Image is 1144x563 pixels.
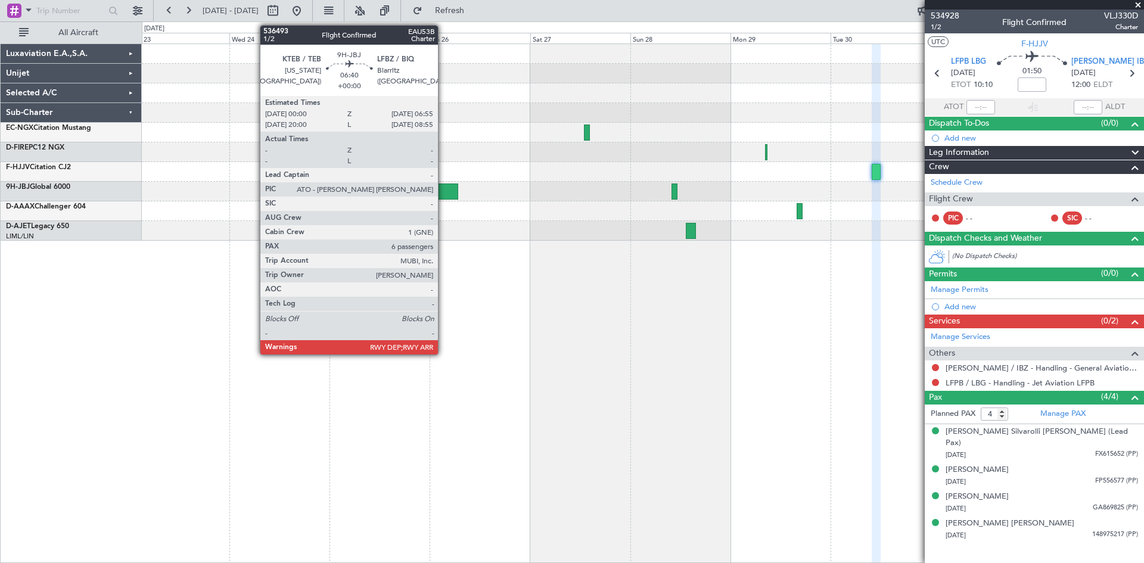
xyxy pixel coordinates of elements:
span: ATOT [944,101,963,113]
span: ELDT [1093,79,1112,91]
a: D-AAAXChallenger 604 [6,203,86,210]
div: Fri 26 [430,33,530,43]
span: F-HJJV [1021,38,1048,50]
span: [DATE] [946,450,966,459]
span: ETOT [951,79,971,91]
div: Sun 28 [630,33,730,43]
div: PIC [943,211,963,225]
a: EC-NGXCitation Mustang [6,125,91,132]
a: D-AJETLegacy 650 [6,223,69,230]
div: Tue 30 [831,33,931,43]
button: All Aircraft [13,23,129,42]
span: D-AAAX [6,203,35,210]
span: VLJ330D [1104,10,1138,22]
span: F-HJJV [6,164,30,171]
input: --:-- [966,100,995,114]
button: Refresh [407,1,478,20]
span: [DATE] [1071,67,1096,79]
span: Dispatch Checks and Weather [929,232,1042,245]
span: GA869825 (PP) [1093,503,1138,513]
a: LIML/LIN [6,232,34,241]
div: - - [966,213,993,223]
span: 10:10 [974,79,993,91]
div: Tue 23 [129,33,229,43]
a: [PERSON_NAME] / IBZ - Handling - General Aviation Svc [946,363,1138,373]
a: LFPB / LBG - Handling - Jet Aviation LFPB [946,378,1095,388]
span: Flight Crew [929,192,973,206]
span: ALDT [1105,101,1125,113]
div: Add new [944,301,1138,312]
span: FX615652 (PP) [1095,449,1138,459]
span: [DATE] [946,504,966,513]
span: 1/2 [931,22,959,32]
span: (0/0) [1101,267,1118,279]
div: Flight Confirmed [1002,16,1067,29]
span: Dispatch To-Dos [929,117,989,130]
span: 9H-JBJ [6,183,30,191]
span: 534928 [931,10,959,22]
a: D-FIREPC12 NGX [6,144,64,151]
div: SIC [1062,211,1082,225]
div: Wed 24 [229,33,329,43]
span: D-AJET [6,223,31,230]
div: - - [1085,213,1112,223]
div: [PERSON_NAME] [946,491,1009,503]
div: [DATE] [144,24,164,34]
span: Charter [1104,22,1138,32]
span: EC-NGX [6,125,33,132]
span: 12:00 [1071,79,1090,91]
div: Sat 27 [530,33,630,43]
div: [PERSON_NAME] [PERSON_NAME] [946,518,1074,530]
span: 148975217 (PP) [1092,530,1138,540]
span: (0/2) [1101,315,1118,327]
span: [DATE] [951,67,975,79]
span: Permits [929,267,957,281]
a: 9H-JBJGlobal 6000 [6,183,70,191]
span: 01:50 [1022,66,1042,77]
span: Pax [929,391,942,405]
div: Thu 25 [329,33,430,43]
div: (No Dispatch Checks) [952,251,1144,264]
span: Leg Information [929,146,989,160]
span: [DATE] - [DATE] [203,5,259,16]
span: [DATE] [946,531,966,540]
span: Refresh [425,7,475,15]
span: D-FIRE [6,144,29,151]
span: FP556577 (PP) [1095,476,1138,486]
span: Others [929,347,955,360]
div: Mon 29 [730,33,831,43]
label: Planned PAX [931,408,975,420]
button: UTC [928,36,949,47]
a: Schedule Crew [931,177,983,189]
span: LFPB LBG [951,56,986,68]
div: Add new [944,133,1138,143]
span: [DATE] [946,477,966,486]
div: [PERSON_NAME] Silvarolli [PERSON_NAME] (Lead Pax) [946,426,1138,449]
div: [PERSON_NAME] [946,464,1009,476]
span: All Aircraft [31,29,126,37]
a: F-HJJVCitation CJ2 [6,164,71,171]
span: (4/4) [1101,390,1118,403]
span: Services [929,315,960,328]
input: Trip Number [36,2,105,20]
span: (0/0) [1101,117,1118,129]
a: Manage Permits [931,284,988,296]
span: Crew [929,160,949,174]
a: Manage PAX [1040,408,1086,420]
a: Manage Services [931,331,990,343]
